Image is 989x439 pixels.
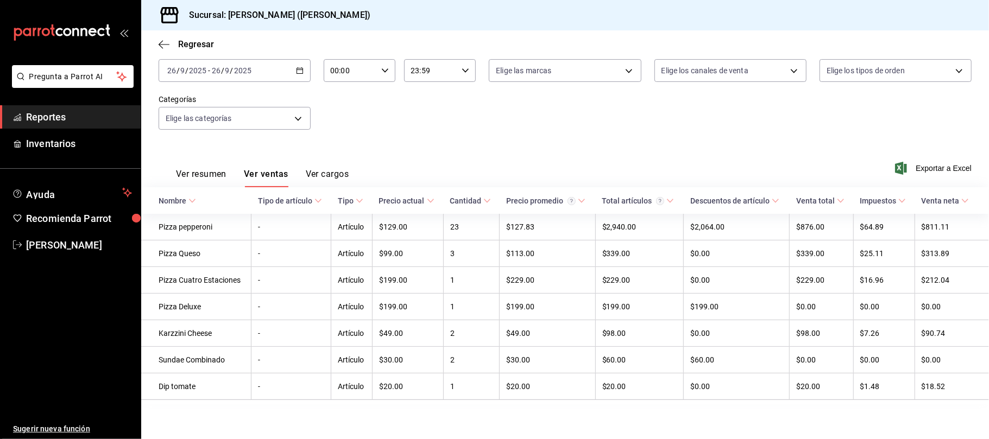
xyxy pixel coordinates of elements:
[790,320,853,347] td: $98.00
[26,211,132,226] span: Recomienda Parrot
[29,71,117,82] span: Pregunta a Parrot AI
[180,9,370,22] h3: Sucursal: [PERSON_NAME] ([PERSON_NAME])
[258,196,312,205] div: Tipo de artículo
[159,96,311,104] label: Categorías
[166,113,232,124] span: Elige las categorías
[234,66,252,75] input: ----
[208,66,210,75] span: -
[500,373,595,400] td: $20.00
[141,267,251,294] td: Pizza Cuatro Estaciones
[306,169,349,187] button: Ver cargos
[177,66,180,75] span: /
[500,267,595,294] td: $229.00
[225,66,230,75] input: --
[141,240,251,267] td: Pizza Queso
[790,267,853,294] td: $229.00
[251,214,331,240] td: -
[915,267,989,294] td: $212.04
[331,373,373,400] td: Artículo
[684,267,790,294] td: $0.00
[331,320,373,347] td: Artículo
[443,320,500,347] td: 2
[251,267,331,294] td: -
[853,347,915,373] td: $0.00
[26,186,118,199] span: Ayuda
[853,294,915,320] td: $0.00
[921,196,959,205] div: Venta neta
[373,214,444,240] td: $129.00
[141,373,251,400] td: Dip tomate
[500,240,595,267] td: $113.00
[244,169,288,187] button: Ver ventas
[921,196,969,205] span: Venta neta
[595,320,684,347] td: $98.00
[8,79,134,90] a: Pregunta a Parrot AI
[167,66,177,75] input: --
[796,196,845,205] span: Venta total
[12,65,134,88] button: Pregunta a Parrot AI
[690,196,770,205] div: Descuentos de artículo
[915,347,989,373] td: $0.00
[141,214,251,240] td: Pizza pepperoni
[684,214,790,240] td: $2,064.00
[662,65,748,76] span: Elige los canales de venta
[684,347,790,373] td: $60.00
[860,196,906,205] span: Impuestos
[595,294,684,320] td: $199.00
[853,267,915,294] td: $16.96
[159,39,214,49] button: Regresar
[602,196,674,205] span: Total artículos
[119,28,128,37] button: open_drawer_menu
[176,169,349,187] div: navigation tabs
[915,214,989,240] td: $811.11
[180,66,185,75] input: --
[690,196,779,205] span: Descuentos de artículo
[684,294,790,320] td: $199.00
[853,214,915,240] td: $64.89
[13,423,132,435] span: Sugerir nueva función
[251,347,331,373] td: -
[331,240,373,267] td: Artículo
[443,294,500,320] td: 1
[443,267,500,294] td: 1
[338,196,363,205] span: Tipo
[379,196,434,205] span: Precio actual
[595,240,684,267] td: $339.00
[796,196,835,205] div: Venta total
[684,373,790,400] td: $0.00
[450,196,491,205] span: Cantidad
[188,66,207,75] input: ----
[506,196,576,205] div: Precio promedio
[443,373,500,400] td: 1
[443,240,500,267] td: 3
[443,214,500,240] td: 23
[373,320,444,347] td: $49.00
[790,373,853,400] td: $20.00
[373,267,444,294] td: $199.00
[500,214,595,240] td: $127.83
[915,240,989,267] td: $313.89
[26,238,132,252] span: [PERSON_NAME]
[915,294,989,320] td: $0.00
[790,294,853,320] td: $0.00
[897,162,972,175] span: Exportar a Excel
[860,196,896,205] div: Impuestos
[258,196,322,205] span: Tipo de artículo
[159,196,186,205] div: Nombre
[373,347,444,373] td: $30.00
[251,240,331,267] td: -
[827,65,905,76] span: Elige los tipos de orden
[790,214,853,240] td: $876.00
[790,240,853,267] td: $339.00
[331,347,373,373] td: Artículo
[251,320,331,347] td: -
[331,294,373,320] td: Artículo
[656,197,664,205] svg: El total artículos considera cambios de precios en los artículos así como costos adicionales por ...
[568,197,576,205] svg: Precio promedio = Total artículos / cantidad
[595,347,684,373] td: $60.00
[331,214,373,240] td: Artículo
[26,136,132,151] span: Inventarios
[853,320,915,347] td: $7.26
[373,294,444,320] td: $199.00
[251,373,331,400] td: -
